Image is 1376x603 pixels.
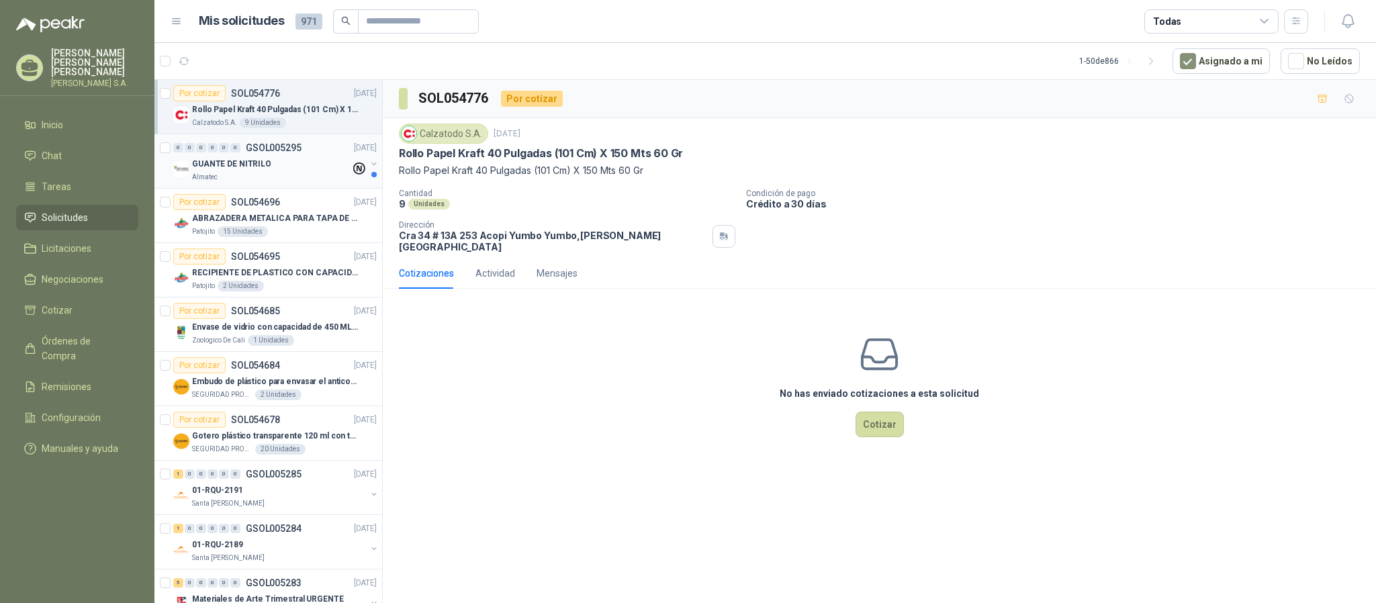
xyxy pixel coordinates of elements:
img: Company Logo [173,216,189,232]
p: GSOL005283 [246,578,302,588]
p: GSOL005285 [246,469,302,479]
p: SEGURIDAD PROVISER LTDA [192,444,253,455]
p: Envase de vidrio con capacidad de 450 ML – 9X8X8 CM Caja x 12 unidades [192,321,359,334]
a: Por cotizarSOL054696[DATE] Company LogoABRAZADERA METALICA PARA TAPA DE TAMBOR DE PLASTICO DE 50 ... [154,189,382,243]
p: [DATE] [354,468,377,481]
p: SEGURIDAD PROVISER LTDA [192,389,253,400]
p: [DATE] [354,577,377,590]
p: SOL054696 [231,197,280,207]
a: Por cotizarSOL054684[DATE] Company LogoEmbudo de plástico para envasar el anticorrosivo / lubrica... [154,352,382,406]
img: Company Logo [173,270,189,286]
p: [DATE] [354,87,377,100]
a: Por cotizarSOL054685[DATE] Company LogoEnvase de vidrio con capacidad de 450 ML – 9X8X8 CM Caja x... [154,297,382,352]
p: GSOL005295 [246,143,302,152]
p: Embudo de plástico para envasar el anticorrosivo / lubricante [192,375,359,388]
p: [DATE] [354,250,377,263]
button: No Leídos [1281,48,1360,74]
h3: No has enviado cotizaciones a esta solicitud [780,386,979,401]
a: Por cotizarSOL054695[DATE] Company LogoRECIPIENTE DE PLASTICO CON CAPACIDAD DE 1.8 LT PARA LA EXT... [154,243,382,297]
div: 0 [208,524,218,533]
a: Inicio [16,112,138,138]
div: Por cotizar [173,412,226,428]
p: Rollo Papel Kraft 40 Pulgadas (101 Cm) X 150 Mts 60 Gr [192,103,359,116]
p: Almatec [192,172,218,183]
a: Negociaciones [16,267,138,292]
p: [DATE] [354,305,377,318]
a: Licitaciones [16,236,138,261]
div: Por cotizar [173,303,226,319]
p: Santa [PERSON_NAME] [192,498,265,509]
div: Cotizaciones [399,266,454,281]
a: Cotizar [16,297,138,323]
div: 5 [173,578,183,588]
div: Unidades [408,199,450,210]
p: RECIPIENTE DE PLASTICO CON CAPACIDAD DE 1.8 LT PARA LA EXTRACCIÓN MANUAL DE LIQUIDOS [192,267,359,279]
div: 0 [185,469,195,479]
h3: SOL054776 [418,88,490,109]
span: search [341,16,351,26]
p: SOL054695 [231,252,280,261]
img: Logo peakr [16,16,85,32]
div: 0 [230,524,240,533]
span: Órdenes de Compra [42,334,126,363]
div: 0 [219,578,229,588]
a: Chat [16,143,138,169]
p: Condición de pago [746,189,1371,198]
div: 9 Unidades [240,118,286,128]
div: 20 Unidades [255,444,306,455]
div: 0 [196,143,206,152]
div: 0 [219,469,229,479]
img: Company Logo [173,324,189,340]
span: Inicio [42,118,63,132]
div: 0 [173,143,183,152]
div: 0 [219,524,229,533]
div: 0 [185,524,195,533]
button: Asignado a mi [1173,48,1270,74]
p: 9 [399,198,406,210]
button: Cotizar [856,412,904,437]
img: Company Logo [173,161,189,177]
img: Company Logo [173,433,189,449]
div: 0 [196,578,206,588]
div: Por cotizar [173,85,226,101]
p: [DATE] [354,359,377,372]
div: 1 [173,524,183,533]
div: Todas [1153,14,1181,29]
img: Company Logo [173,379,189,395]
div: 0 [185,578,195,588]
p: Cra 34 # 13A 253 Acopi Yumbo Yumbo , [PERSON_NAME][GEOGRAPHIC_DATA] [399,230,707,252]
span: Solicitudes [42,210,88,225]
div: 1 Unidades [248,335,294,346]
a: Remisiones [16,374,138,400]
h1: Mis solicitudes [199,11,285,31]
img: Company Logo [173,488,189,504]
a: 1 0 0 0 0 0 GSOL005284[DATE] Company Logo01-RQU-2189Santa [PERSON_NAME] [173,520,379,563]
span: Licitaciones [42,241,91,256]
p: [PERSON_NAME] [PERSON_NAME] [PERSON_NAME] [51,48,138,77]
div: 0 [230,578,240,588]
span: Chat [42,148,62,163]
p: Santa [PERSON_NAME] [192,553,265,563]
div: Calzatodo S.A. [399,124,488,144]
span: Tareas [42,179,71,194]
p: [DATE] [354,414,377,426]
span: 971 [295,13,322,30]
p: GSOL005284 [246,524,302,533]
div: 0 [230,143,240,152]
p: Rollo Papel Kraft 40 Pulgadas (101 Cm) X 150 Mts 60 Gr [399,146,683,160]
p: Crédito a 30 días [746,198,1371,210]
p: Rollo Papel Kraft 40 Pulgadas (101 Cm) X 150 Mts 60 Gr [399,163,1360,178]
p: Patojito [192,226,215,237]
div: 0 [208,578,218,588]
img: Company Logo [173,542,189,558]
div: Por cotizar [501,91,563,107]
p: SOL054685 [231,306,280,316]
p: GUANTE DE NITRILO [192,158,271,171]
div: 2 Unidades [255,389,302,400]
a: Configuración [16,405,138,430]
p: SOL054776 [231,89,280,98]
span: Negociaciones [42,272,103,287]
div: 0 [208,469,218,479]
div: 0 [230,469,240,479]
img: Company Logo [402,126,416,141]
